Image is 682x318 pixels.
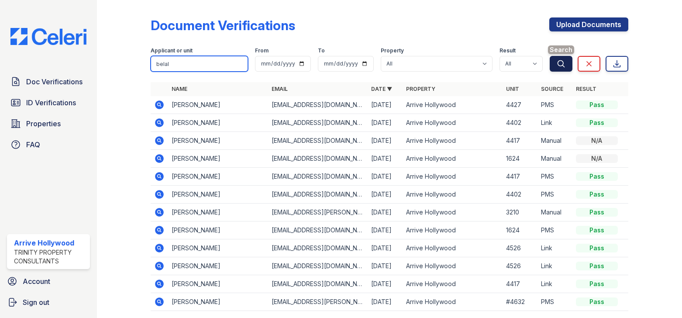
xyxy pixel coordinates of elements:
a: Result [576,86,596,92]
span: Account [23,276,50,287]
a: Name [172,86,187,92]
td: [PERSON_NAME] [168,275,268,293]
a: Doc Verifications [7,73,90,90]
td: PMS [537,96,572,114]
td: Arrive Hollywood [403,221,503,239]
button: Search [550,56,572,72]
div: Pass [576,190,618,199]
td: [PERSON_NAME] [168,239,268,257]
span: Sign out [23,297,49,308]
span: Doc Verifications [26,76,83,87]
div: Pass [576,208,618,217]
td: [PERSON_NAME] [168,186,268,204]
td: Arrive Hollywood [403,150,503,168]
td: PMS [537,186,572,204]
a: Unit [506,86,519,92]
td: 4402 [503,186,537,204]
label: To [318,47,325,54]
td: [EMAIL_ADDRESS][PERSON_NAME][DOMAIN_NAME] [268,293,368,311]
span: Search [548,45,574,54]
td: PMS [537,221,572,239]
td: [PERSON_NAME] [168,293,268,311]
span: ID Verifications [26,97,76,108]
td: Arrive Hollywood [403,257,503,275]
a: Date ▼ [371,86,392,92]
td: [EMAIL_ADDRESS][DOMAIN_NAME] [268,168,368,186]
div: Pass [576,244,618,252]
label: Result [499,47,516,54]
td: [EMAIL_ADDRESS][PERSON_NAME][DOMAIN_NAME] [268,204,368,221]
div: Pass [576,280,618,288]
td: Arrive Hollywood [403,204,503,221]
a: Email [272,86,288,92]
td: [DATE] [368,275,403,293]
a: Property [406,86,435,92]
a: FAQ [7,136,90,153]
td: [DATE] [368,204,403,221]
td: [EMAIL_ADDRESS][DOMAIN_NAME] [268,239,368,257]
td: [EMAIL_ADDRESS][DOMAIN_NAME] [268,150,368,168]
td: Link [537,239,572,257]
td: PMS [537,168,572,186]
td: Manual [537,204,572,221]
td: [PERSON_NAME] [168,204,268,221]
td: [DATE] [368,186,403,204]
td: [PERSON_NAME] [168,150,268,168]
td: Arrive Hollywood [403,239,503,257]
td: Link [537,275,572,293]
div: Arrive Hollywood [14,238,86,248]
td: Arrive Hollywood [403,275,503,293]
td: Arrive Hollywood [403,293,503,311]
td: #4632 [503,293,537,311]
td: 4417 [503,168,537,186]
td: 1624 [503,221,537,239]
div: Pass [576,118,618,127]
label: From [255,47,269,54]
td: [DATE] [368,168,403,186]
div: N/A [576,154,618,163]
td: [EMAIL_ADDRESS][DOMAIN_NAME] [268,132,368,150]
td: [PERSON_NAME] [168,168,268,186]
a: Upload Documents [549,17,628,31]
div: Pass [576,226,618,235]
td: [DATE] [368,293,403,311]
a: Account [3,273,93,290]
label: Applicant or unit [151,47,193,54]
td: Arrive Hollywood [403,96,503,114]
div: N/A [576,136,618,145]
td: [PERSON_NAME] [168,132,268,150]
td: Manual [537,150,572,168]
td: [PERSON_NAME] [168,221,268,239]
td: [DATE] [368,114,403,132]
input: Search by name, email, or unit number [151,56,248,72]
td: [PERSON_NAME] [168,257,268,275]
td: Arrive Hollywood [403,186,503,204]
div: Pass [576,172,618,181]
td: [DATE] [368,257,403,275]
td: [EMAIL_ADDRESS][DOMAIN_NAME] [268,96,368,114]
td: [DATE] [368,150,403,168]
td: [EMAIL_ADDRESS][DOMAIN_NAME] [268,186,368,204]
div: Trinity Property Consultants [14,248,86,266]
button: Sign out [3,294,93,311]
td: 4526 [503,239,537,257]
td: [EMAIL_ADDRESS][DOMAIN_NAME] [268,114,368,132]
a: Properties [7,115,90,132]
div: Pass [576,262,618,270]
img: CE_Logo_Blue-a8612792a0a2168367f1c8372b55b34899dd931a85d93a1a3d3e32e68fde9ad4.png [3,28,93,45]
td: Arrive Hollywood [403,132,503,150]
td: [PERSON_NAME] [168,114,268,132]
td: Arrive Hollywood [403,114,503,132]
td: 4526 [503,257,537,275]
span: Properties [26,118,61,129]
td: 3210 [503,204,537,221]
td: [DATE] [368,132,403,150]
a: Source [541,86,563,92]
div: Pass [576,297,618,306]
td: [DATE] [368,96,403,114]
a: ID Verifications [7,94,90,111]
label: Property [381,47,404,54]
td: 4417 [503,275,537,293]
td: [EMAIL_ADDRESS][DOMAIN_NAME] [268,275,368,293]
td: Manual [537,132,572,150]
